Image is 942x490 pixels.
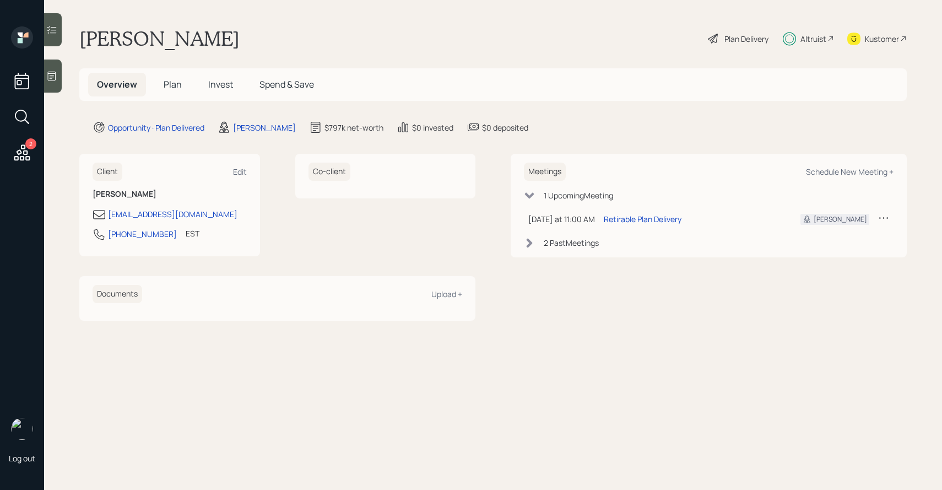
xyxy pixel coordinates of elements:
[11,418,33,440] img: sami-boghos-headshot.png
[25,138,36,149] div: 2
[431,289,462,299] div: Upload +
[814,214,867,224] div: [PERSON_NAME]
[308,163,350,181] h6: Co-client
[806,166,894,177] div: Schedule New Meeting +
[800,33,826,45] div: Altruist
[93,190,247,199] h6: [PERSON_NAME]
[9,453,35,464] div: Log out
[865,33,899,45] div: Kustomer
[233,166,247,177] div: Edit
[724,33,768,45] div: Plan Delivery
[544,237,599,249] div: 2 Past Meeting s
[93,285,142,303] h6: Documents
[528,213,595,225] div: [DATE] at 11:00 AM
[544,190,613,201] div: 1 Upcoming Meeting
[108,122,204,133] div: Opportunity · Plan Delivered
[524,163,566,181] h6: Meetings
[79,26,240,51] h1: [PERSON_NAME]
[233,122,296,133] div: [PERSON_NAME]
[164,78,182,90] span: Plan
[324,122,383,133] div: $797k net-worth
[108,208,237,220] div: [EMAIL_ADDRESS][DOMAIN_NAME]
[259,78,314,90] span: Spend & Save
[97,78,137,90] span: Overview
[482,122,528,133] div: $0 deposited
[412,122,453,133] div: $0 invested
[186,228,199,239] div: EST
[208,78,233,90] span: Invest
[604,213,681,225] div: Retirable Plan Delivery
[93,163,122,181] h6: Client
[108,228,177,240] div: [PHONE_NUMBER]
